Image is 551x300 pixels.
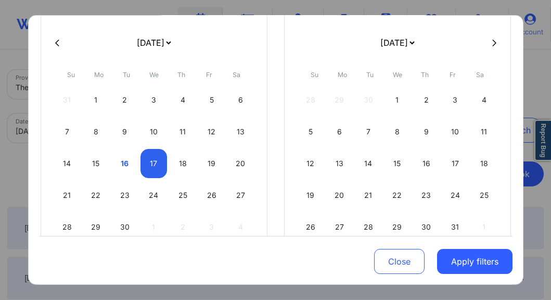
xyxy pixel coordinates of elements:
abbr: Monday [338,71,347,79]
div: Mon Oct 13 2025 [326,149,353,178]
div: Sun Sep 07 2025 [54,117,81,146]
abbr: Sunday [67,71,75,79]
div: Tue Sep 09 2025 [112,117,138,146]
abbr: Monday [94,71,104,79]
div: Mon Oct 06 2025 [326,117,353,146]
div: Fri Oct 10 2025 [442,117,468,146]
div: Tue Oct 07 2025 [355,117,382,146]
div: Fri Oct 17 2025 [442,149,468,178]
div: Thu Oct 16 2025 [413,149,440,178]
div: Wed Oct 08 2025 [384,117,411,146]
div: Wed Oct 29 2025 [384,213,411,242]
div: Sat Oct 18 2025 [471,149,497,178]
div: Thu Sep 25 2025 [170,181,196,210]
button: Apply filters [437,249,512,274]
div: Fri Oct 24 2025 [442,181,468,210]
div: Fri Oct 03 2025 [442,85,468,115]
div: Mon Sep 22 2025 [83,181,109,210]
div: Wed Sep 17 2025 [140,149,167,178]
div: Tue Oct 21 2025 [355,181,382,210]
div: Mon Sep 15 2025 [83,149,109,178]
div: Fri Sep 19 2025 [198,149,225,178]
div: Fri Oct 31 2025 [442,213,468,242]
div: Sat Sep 27 2025 [227,181,254,210]
abbr: Thursday [177,71,185,79]
div: Mon Sep 08 2025 [83,117,109,146]
div: Fri Sep 05 2025 [198,85,225,115]
div: Sun Sep 28 2025 [54,213,81,242]
div: Tue Sep 16 2025 [112,149,138,178]
abbr: Tuesday [366,71,374,79]
div: Tue Oct 28 2025 [355,213,382,242]
div: Fri Sep 26 2025 [198,181,225,210]
div: Sat Oct 04 2025 [471,85,497,115]
div: Wed Oct 22 2025 [384,181,411,210]
abbr: Wednesday [393,71,402,79]
div: Thu Oct 09 2025 [413,117,440,146]
div: Tue Sep 02 2025 [112,85,138,115]
abbr: Sunday [311,71,318,79]
abbr: Wednesday [149,71,159,79]
abbr: Saturday [476,71,484,79]
div: Tue Oct 14 2025 [355,149,382,178]
div: Thu Oct 02 2025 [413,85,440,115]
div: Mon Oct 20 2025 [326,181,353,210]
abbr: Friday [450,71,456,79]
div: Sun Oct 12 2025 [298,149,324,178]
div: Thu Oct 30 2025 [413,213,440,242]
div: Thu Oct 23 2025 [413,181,440,210]
div: Sat Sep 13 2025 [227,117,254,146]
div: Wed Oct 15 2025 [384,149,411,178]
div: Wed Oct 01 2025 [384,85,411,115]
div: Sun Oct 05 2025 [298,117,324,146]
div: Sun Oct 26 2025 [298,213,324,242]
abbr: Tuesday [123,71,130,79]
div: Sat Oct 11 2025 [471,117,497,146]
div: Fri Sep 12 2025 [198,117,225,146]
div: Mon Sep 29 2025 [83,213,109,242]
abbr: Friday [206,71,212,79]
abbr: Thursday [421,71,429,79]
div: Tue Sep 23 2025 [112,181,138,210]
div: Mon Oct 27 2025 [326,213,353,242]
div: Sun Oct 19 2025 [298,181,324,210]
div: Thu Sep 04 2025 [170,85,196,115]
div: Thu Sep 11 2025 [170,117,196,146]
div: Sun Sep 14 2025 [54,149,81,178]
div: Wed Sep 03 2025 [140,85,167,115]
div: Tue Sep 30 2025 [112,213,138,242]
abbr: Saturday [233,71,240,79]
div: Sat Oct 25 2025 [471,181,497,210]
div: Sat Sep 06 2025 [227,85,254,115]
div: Mon Sep 01 2025 [83,85,109,115]
div: Sat Sep 20 2025 [227,149,254,178]
div: Thu Sep 18 2025 [170,149,196,178]
button: Close [374,249,425,274]
div: Sun Sep 21 2025 [54,181,81,210]
div: Wed Sep 10 2025 [140,117,167,146]
div: Wed Sep 24 2025 [140,181,167,210]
